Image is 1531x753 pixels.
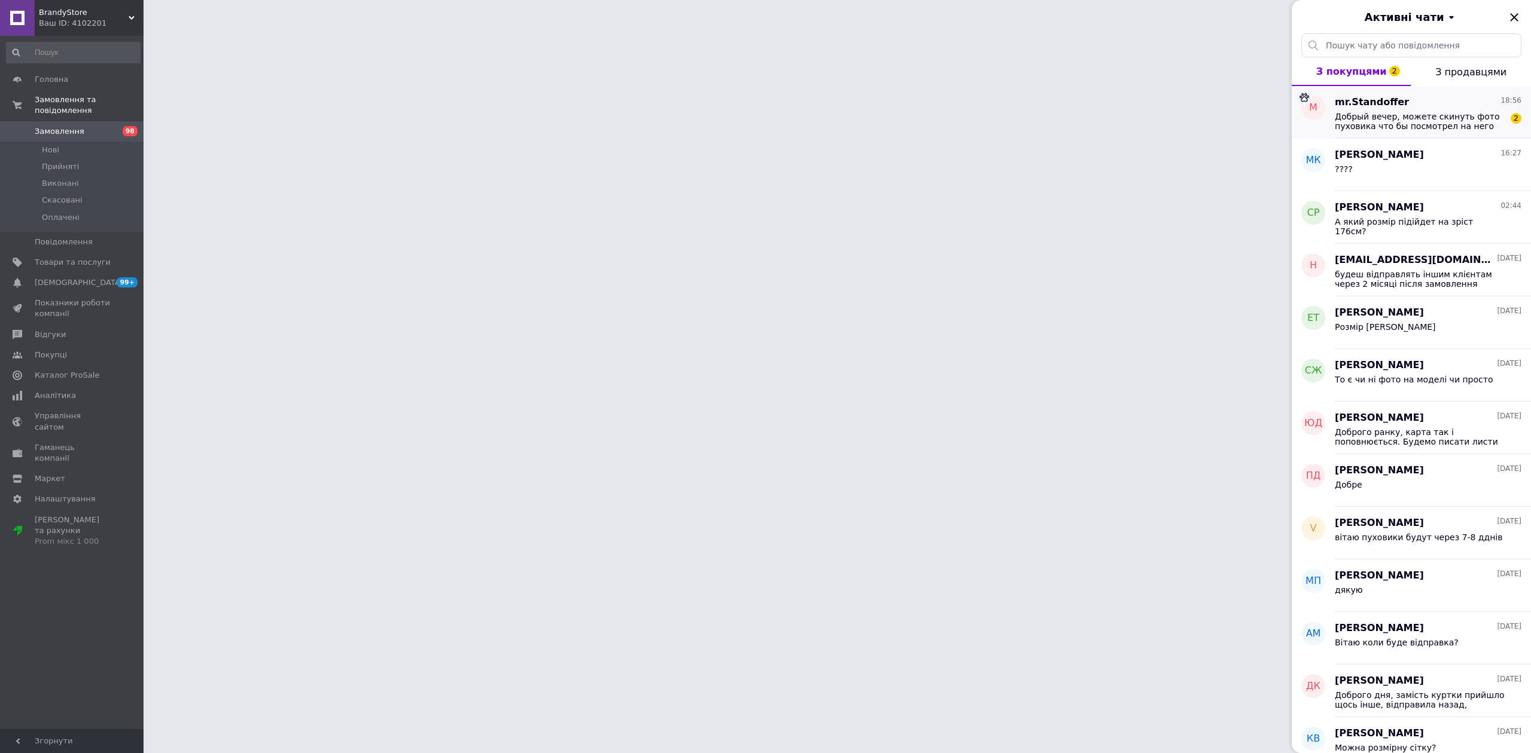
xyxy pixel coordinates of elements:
span: Маркет [35,473,65,484]
button: h[EMAIL_ADDRESS][DOMAIN_NAME][DATE]будеш відправлять іншим клієнтам через 2 місяці після замовлення [1292,244,1531,296]
button: ПД[PERSON_NAME][DATE]Добре [1292,454,1531,507]
span: МП [1306,574,1321,588]
span: [DATE] [1497,411,1521,421]
input: Пошук чату або повідомлення [1301,33,1521,57]
span: З покупцями [1316,66,1387,77]
span: ДК [1306,679,1320,693]
span: Головна [35,74,68,85]
span: 2 [1389,66,1400,76]
span: З продавцями [1435,66,1506,78]
span: дякую [1335,585,1363,595]
span: Скасовані [42,195,83,206]
span: Прийняті [42,161,79,172]
button: СЖ[PERSON_NAME][DATE]То є чи ні фото на моделі чи просто [1292,349,1531,402]
span: Оплачені [42,212,80,223]
span: Товари та послуги [35,257,111,268]
span: ПД [1306,469,1321,483]
span: [PERSON_NAME] [1335,306,1424,320]
span: Доброго ранку, карта так і поповнюється. Будемо писати листи про шахрайство та ненадійність магаз... [1335,427,1505,446]
span: [PERSON_NAME] [1335,569,1424,583]
span: Повідомлення [35,237,93,247]
span: mr.Standoffer [1335,96,1409,109]
span: будеш відправлять іншим клієнтам через 2 місяці після замовлення [1335,270,1505,289]
span: вітаю пуховики будут через 7-8 дднів [1335,532,1503,542]
button: З продавцями [1411,57,1531,86]
span: [PERSON_NAME] [1335,516,1424,530]
span: МК [1306,154,1320,167]
span: [PERSON_NAME] та рахунки [35,515,111,547]
span: Відгуки [35,329,66,340]
span: [PERSON_NAME] [1335,359,1424,372]
span: Добрый вечер, можете скинуть фото пуховика что бы посмотрел на него [1335,112,1505,131]
div: Ваш ID: 4102201 [39,18,144,29]
span: То є чи ні фото на моделі чи просто [1335,375,1493,384]
input: Пошук [6,42,141,63]
span: 2 [1511,113,1521,124]
span: [PERSON_NAME] [1335,622,1424,635]
span: 98 [123,126,138,136]
span: h [1310,259,1317,273]
button: ДК[PERSON_NAME][DATE]Доброго дня, замість куртки прийшло щось інше, відправила назад, перегляньте... [1292,665,1531,717]
span: Каталог ProSale [35,370,99,381]
span: Розмір [PERSON_NAME] [1335,322,1436,332]
span: Замовлення [35,126,84,137]
span: КВ [1307,732,1320,746]
span: 99+ [117,277,138,287]
span: Активні чати [1364,10,1444,25]
button: МК[PERSON_NAME]16:27???? [1292,139,1531,191]
span: [DATE] [1497,674,1521,684]
span: Виконані [42,178,79,189]
span: СЖ [1305,364,1322,378]
span: [DATE] [1497,516,1521,527]
span: 16:27 [1500,148,1521,158]
span: [DATE] [1497,359,1521,369]
span: [PERSON_NAME] [1335,411,1424,425]
span: А який розмір підійдет на зріст 176см? [1335,217,1505,236]
span: Показники роботи компанії [35,298,111,319]
button: З покупцями2 [1292,57,1411,86]
span: [DEMOGRAPHIC_DATA] [35,277,123,288]
button: Закрити [1507,10,1521,25]
span: Добре [1335,480,1362,489]
span: АМ [1306,627,1321,641]
span: ЕТ [1307,311,1319,325]
button: ЮД[PERSON_NAME][DATE]Доброго ранку, карта так і поповнюється. Будемо писати листи про шахрайство ... [1292,402,1531,454]
span: [DATE] [1497,727,1521,737]
span: [PERSON_NAME] [1335,464,1424,477]
button: МП[PERSON_NAME][DATE]дякую [1292,559,1531,612]
span: [DATE] [1497,569,1521,579]
span: [PERSON_NAME] [1335,674,1424,688]
span: Можна розмірну сітку? [1335,743,1436,752]
button: mmr.Standoffer18:56Добрый вечер, можете скинуть фото пуховика что бы посмотрел на него2 [1292,86,1531,139]
span: СР [1307,206,1320,220]
span: [PERSON_NAME] [1335,727,1424,740]
button: Активні чати [1325,10,1498,25]
div: Prom мікс 1 000 [35,536,111,547]
span: Покупці [35,350,67,360]
span: [EMAIL_ADDRESS][DOMAIN_NAME] [1335,253,1495,267]
span: Доброго дня, замість куртки прийшло щось інше, відправила назад, перегляньте будь ласка моє замов... [1335,690,1505,709]
span: m [1309,101,1317,115]
span: Управління сайтом [35,411,111,432]
span: Вітаю коли буде відправка? [1335,638,1459,647]
span: ЮД [1304,417,1322,430]
span: V [1310,522,1317,535]
span: [DATE] [1497,622,1521,632]
span: 18:56 [1500,96,1521,106]
span: [DATE] [1497,306,1521,316]
span: [DATE] [1497,253,1521,264]
span: Нові [42,145,59,155]
button: V[PERSON_NAME][DATE]вітаю пуховики будут через 7-8 дднів [1292,507,1531,559]
span: Замовлення та повідомлення [35,94,144,116]
span: 02:44 [1500,201,1521,211]
button: АМ[PERSON_NAME][DATE]Вітаю коли буде відправка? [1292,612,1531,665]
span: [PERSON_NAME] [1335,201,1424,215]
span: Налаштування [35,494,96,504]
span: ???? [1335,164,1353,174]
span: Гаманець компанії [35,442,111,464]
button: ЕТ[PERSON_NAME][DATE]Розмір [PERSON_NAME] [1292,296,1531,349]
span: [DATE] [1497,464,1521,474]
button: СР[PERSON_NAME]02:44А який розмір підійдет на зріст 176см? [1292,191,1531,244]
span: Аналітика [35,390,76,401]
span: BrandyStore [39,7,129,18]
